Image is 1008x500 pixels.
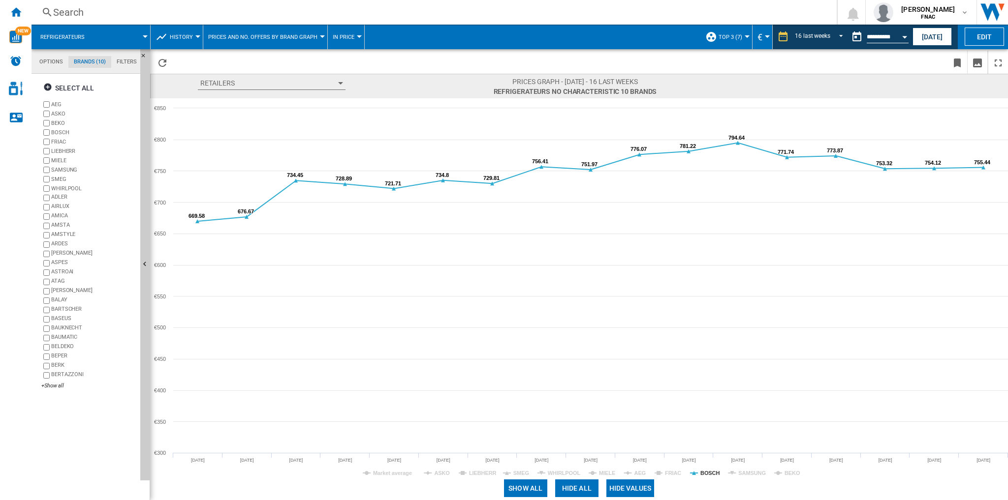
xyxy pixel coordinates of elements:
[154,262,166,268] tspan: €600
[51,333,136,343] div: BAUMATIC
[154,137,166,143] tspan: €800
[988,51,1008,74] button: Maximize
[154,200,166,206] tspan: €700
[240,458,254,463] tspan: [DATE]
[43,363,50,369] input: brand.name
[43,195,50,201] input: brand.name
[43,297,50,304] input: brand.name
[794,29,847,45] md-select: REPORTS.WIZARD.STEPS.REPORT.STEPS.REPORT_OPTIONS.PERIOD: 16 last weeks
[548,470,581,476] tspan: WHIRLPOOL
[10,55,22,67] img: alerts-logo.svg
[738,470,766,476] tspan: SAMSUNG
[682,458,696,463] tspan: [DATE]
[51,277,136,287] div: ATAG
[51,212,136,221] div: AMICA
[338,458,352,463] tspan: [DATE]
[51,101,136,108] label: AEG
[874,2,893,22] img: profile.jpg
[43,148,50,154] input: brand.name
[208,25,322,49] button: Prices and No. offers by brand graph
[68,56,111,68] md-tab-item: Brands (10)
[757,25,767,49] button: €
[847,25,911,49] div: This report is based on a date in the past.
[51,221,136,231] div: AMSTA
[469,470,497,476] tspan: LIEBHERR
[43,167,50,173] input: brand.name
[51,166,136,174] label: SAMSUNG
[140,49,152,67] button: Hide
[43,316,50,323] input: brand.name
[51,138,136,146] label: FRIAC
[333,34,354,40] span: In price
[41,382,136,389] div: +Show all
[43,307,50,313] input: brand.name
[156,25,198,49] div: History
[385,180,401,186] tspan: 721.71
[483,175,500,181] tspan: 729.81
[719,34,742,40] span: top 3 (7)
[436,172,449,178] tspan: 734.8
[486,458,500,463] tspan: [DATE]
[785,470,800,476] tspan: BEKO
[51,287,136,296] div: [PERSON_NAME]
[51,203,136,212] div: AIRLUX
[43,251,50,257] input: brand.name
[40,79,97,97] button: Select all
[154,419,166,425] tspan: €350
[927,458,941,463] tspan: [DATE]
[51,119,136,127] label: BEKO
[43,344,50,351] input: brand.name
[584,458,598,463] tspan: [DATE]
[53,5,811,19] div: Search
[51,231,136,240] div: AMSTYLE
[43,185,50,192] input: brand.name
[43,79,94,97] div: Select all
[51,371,136,380] div: BERTAZZONI
[43,129,50,136] input: brand.name
[43,139,50,145] input: brand.name
[43,260,50,266] input: brand.name
[532,158,548,164] tspan: 756.41
[965,28,1004,46] button: Edit
[780,458,794,463] tspan: [DATE]
[700,470,720,476] tspan: BOSCH
[9,82,23,95] img: cosmetic-logo.svg
[191,458,205,463] tspan: [DATE]
[170,25,198,49] button: History
[757,32,762,42] span: €
[40,34,85,40] span: Refrigerateurs
[154,356,166,362] tspan: €450
[51,352,136,361] div: BEPER
[51,315,136,324] div: BASEUS
[51,296,136,305] div: BALAY
[154,168,166,174] tspan: €750
[968,51,987,74] button: Download as image
[896,27,913,44] button: Open calendar
[43,335,50,341] input: brand.name
[630,146,647,152] tspan: 776.07
[947,51,967,74] button: Bookmark this report
[43,157,50,164] input: brand.name
[43,269,50,276] input: brand.name
[336,176,352,181] tspan: 728.89
[198,77,346,90] button: Retailers
[154,324,166,330] tspan: €500
[15,27,31,35] span: NEW
[494,77,657,87] span: Prices graph - [DATE] - 16 last weeks
[51,259,136,268] div: ASPES
[51,305,136,315] div: BARTSCHER
[51,324,136,333] div: BAUKNECHT
[494,87,657,96] span: Refrigerateurs No characteristic 10 brands
[51,361,136,371] div: BERK
[43,176,50,182] input: brand.name
[879,458,892,463] tspan: [DATE]
[154,387,166,393] tspan: €400
[289,458,303,463] tspan: [DATE]
[827,147,843,153] tspan: 773.87
[34,56,68,68] md-tab-item: Options
[731,458,745,463] tspan: [DATE]
[373,470,412,476] tspan: Market average
[154,231,166,236] tspan: €650
[43,223,50,229] input: brand.name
